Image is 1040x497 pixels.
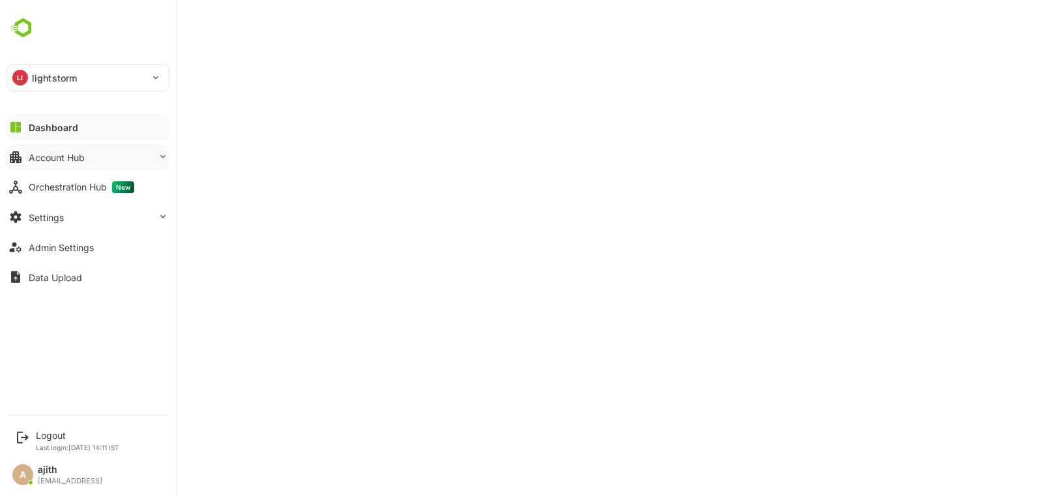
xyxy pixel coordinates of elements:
div: Logout [36,430,119,441]
div: Orchestration Hub [29,181,134,193]
button: Settings [7,204,169,230]
div: LI [12,70,28,85]
button: Orchestration HubNew [7,174,169,200]
img: BambooboxFullLogoMark.5f36c76dfaba33ec1ec1367b70bb1252.svg [7,16,117,40]
div: Admin Settings [29,242,94,253]
div: ajith [38,464,102,475]
div: Data Upload [29,272,82,283]
button: Dashboard [7,114,169,140]
button: Admin Settings [7,234,169,260]
p: Last login: [DATE] 14:11 IST [36,444,119,451]
div: [EMAIL_ADDRESS] [38,477,102,485]
div: Account Hub [29,152,85,163]
button: Data Upload [7,264,169,290]
div: Settings [29,212,64,223]
p: lightstorm [32,71,77,85]
div: LIlightstorm [7,65,169,91]
button: Account Hub [7,144,169,170]
div: A [12,464,33,485]
span: New [112,181,134,193]
div: Dashboard [29,122,78,133]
